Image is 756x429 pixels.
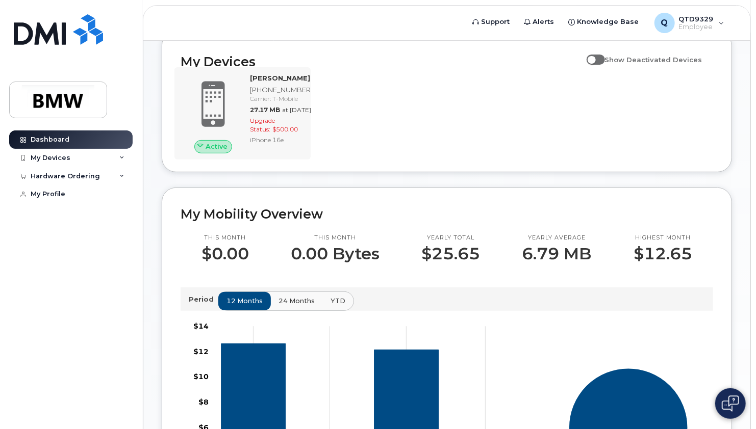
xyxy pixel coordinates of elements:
span: 24 months [279,296,315,306]
tspan: $8 [198,398,209,407]
tspan: $10 [193,372,209,382]
p: $0.00 [201,245,249,263]
p: Period [189,294,218,304]
p: This month [291,234,380,242]
span: Alerts [533,17,555,27]
div: [PHONE_NUMBER] [250,85,313,95]
p: Yearly average [522,234,592,242]
a: Alerts [517,12,562,32]
a: Knowledge Base [562,12,646,32]
p: 0.00 Bytes [291,245,380,263]
h2: My Devices [181,54,582,69]
div: iPhone 16e [250,136,313,144]
a: Support [466,12,517,32]
tspan: $12 [193,347,209,356]
span: YTD [331,296,345,306]
p: Highest month [634,234,692,242]
p: 6.79 MB [522,245,592,263]
tspan: $14 [193,321,209,331]
h2: My Mobility Overview [181,206,713,222]
span: Active [206,142,228,151]
span: 27.17 MB [250,106,280,114]
span: Employee [679,23,714,31]
p: Yearly total [422,234,481,242]
span: Upgrade Status: [250,117,275,133]
p: This month [201,234,249,242]
div: Carrier: T-Mobile [250,94,313,103]
span: $500.00 [272,125,298,133]
img: Open chat [722,395,739,412]
span: at [DATE] [282,106,311,114]
strong: [PERSON_NAME] [250,74,310,82]
input: Show Deactivated Devices [587,50,595,58]
span: Q [661,17,668,29]
p: $25.65 [422,245,481,263]
p: $12.65 [634,245,692,263]
span: QTD9329 [679,15,714,23]
span: Show Deactivated Devices [605,56,702,64]
div: QTD9329 [647,13,732,33]
a: Active[PERSON_NAME][PHONE_NUMBER]Carrier: T-Mobile27.17 MBat [DATE]Upgrade Status:$500.00iPhone 16e [181,73,305,153]
span: Support [482,17,510,27]
span: Knowledge Base [577,17,639,27]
